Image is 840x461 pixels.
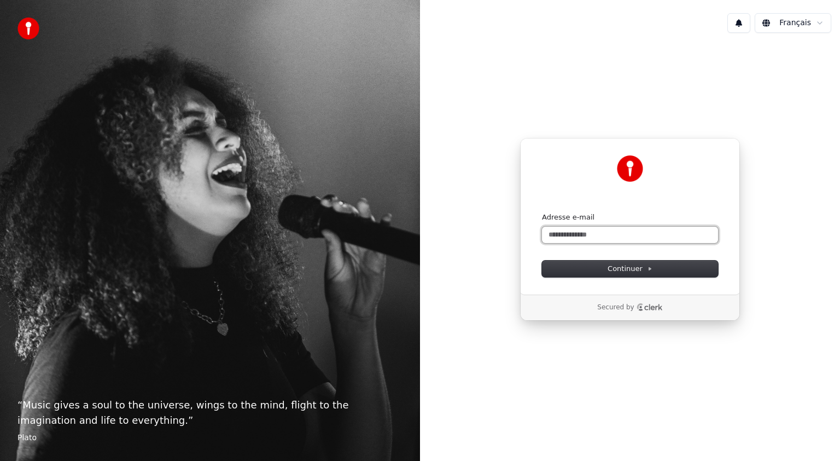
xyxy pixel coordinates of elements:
a: Clerk logo [637,303,663,311]
img: youka [17,18,39,39]
img: Youka [617,155,643,182]
p: Secured by [597,303,634,312]
p: “ Music gives a soul to the universe, wings to the mind, flight to the imagination and life to ev... [17,397,402,428]
span: Continuer [608,264,652,274]
button: Continuer [542,261,718,277]
footer: Plato [17,433,402,443]
label: Adresse e-mail [542,212,594,222]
